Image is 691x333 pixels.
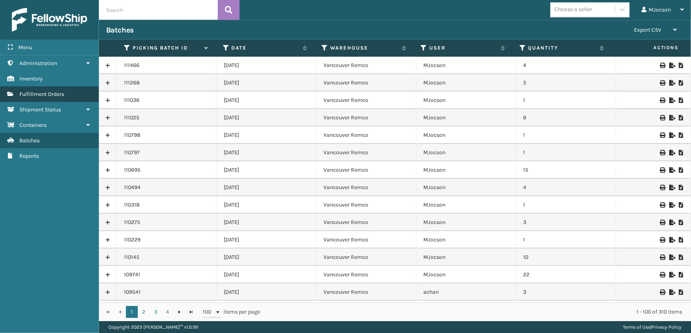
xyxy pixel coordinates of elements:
td: MJocson [417,161,516,179]
td: Vancouver Remco [317,126,417,144]
a: 3 [150,306,162,318]
td: Vancouver Remco [317,266,417,283]
i: Print Picklist Labels [660,63,664,68]
span: Shipment Status [19,106,61,113]
span: Fulfillment Orders [19,91,64,98]
td: 1 [516,92,616,109]
i: Export to .xls [669,255,674,260]
i: Print Picklist Labels [660,98,664,103]
i: Print Picklist [679,220,683,225]
i: Print Picklist Labels [660,272,664,277]
i: Print Picklist [679,80,683,86]
td: 111466 [117,57,217,74]
td: [DATE] [217,92,316,109]
i: Print Picklist Labels [660,237,664,243]
td: 6 [516,109,616,126]
td: MJocson [417,92,516,109]
td: MJocson [417,179,516,196]
td: 22 [516,266,616,283]
i: Print Picklist [679,63,683,68]
i: Print Picklist [679,237,683,243]
td: [DATE] [217,74,316,92]
i: Print Picklist [679,255,683,260]
td: [DATE] [217,301,316,318]
td: 110145 [117,249,217,266]
a: 2 [138,306,150,318]
td: 110798 [117,126,217,144]
td: [DATE] [217,109,316,126]
td: achan [417,283,516,301]
span: Inventory [19,75,43,82]
span: Go to the last page [188,309,194,315]
i: Print Picklist [679,132,683,138]
td: 110797 [117,144,217,161]
div: Choose a seller [554,6,592,14]
td: [DATE] [217,266,316,283]
i: Export to .xls [669,272,674,277]
td: MJocson [417,301,516,318]
td: [DATE] [217,57,316,74]
span: Export CSV [634,27,661,33]
td: [DATE] [217,144,316,161]
div: | [623,321,681,333]
span: Containers [19,122,47,128]
span: Actions [614,41,683,54]
i: Export to .xls [669,185,674,190]
td: Vancouver Remco [317,92,417,109]
i: Print Picklist [679,289,683,295]
i: Print Picklist Labels [660,185,664,190]
td: 1 [516,144,616,161]
td: 111268 [117,74,217,92]
i: Print Picklist Labels [660,255,664,260]
a: Go to the next page [173,306,185,318]
i: Print Picklist [679,185,683,190]
i: Export to .xls [669,202,674,208]
span: Go to the next page [176,309,183,315]
a: Privacy Policy [651,324,681,330]
div: 1 - 100 of 310 items [272,308,682,316]
i: Print Picklist Labels [660,150,664,155]
i: Export to .xls [669,167,674,173]
td: Vancouver Remco [317,214,417,231]
i: Print Picklist [679,167,683,173]
td: 1 [516,126,616,144]
i: Print Picklist [679,272,683,277]
label: Date [232,44,299,52]
i: Export to .xls [669,237,674,243]
td: 109373 [117,301,217,318]
td: Vancouver Remco [317,144,417,161]
td: [DATE] [217,214,316,231]
i: Export to .xls [669,150,674,155]
td: [DATE] [217,196,316,214]
i: Export to .xls [669,220,674,225]
td: 109541 [117,283,217,301]
td: MJocson [417,57,516,74]
td: 10 [516,249,616,266]
td: 110275 [117,214,217,231]
td: [DATE] [217,161,316,179]
td: [DATE] [217,249,316,266]
td: Vancouver Remco [317,301,417,318]
label: Picking batch ID [133,44,200,52]
span: Administration [19,60,57,67]
i: Export to .xls [669,80,674,86]
td: MJocson [417,214,516,231]
td: 15 [516,161,616,179]
td: [DATE] [217,179,316,196]
label: Warehouse [330,44,398,52]
a: Terms of Use [623,324,650,330]
td: MJocson [417,144,516,161]
a: 1 [126,306,138,318]
td: Vancouver Remco [317,74,417,92]
i: Export to .xls [669,98,674,103]
h3: Batches [106,25,134,35]
span: Batches [19,137,40,144]
td: Vancouver Remco [317,179,417,196]
span: Menu [18,44,32,51]
td: 3 [516,283,616,301]
td: Vancouver Remco [317,57,417,74]
td: [DATE] [217,283,316,301]
p: Copyright 2023 [PERSON_NAME]™ v 1.0.191 [109,321,198,333]
td: 111036 [117,92,217,109]
td: [DATE] [217,231,316,249]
